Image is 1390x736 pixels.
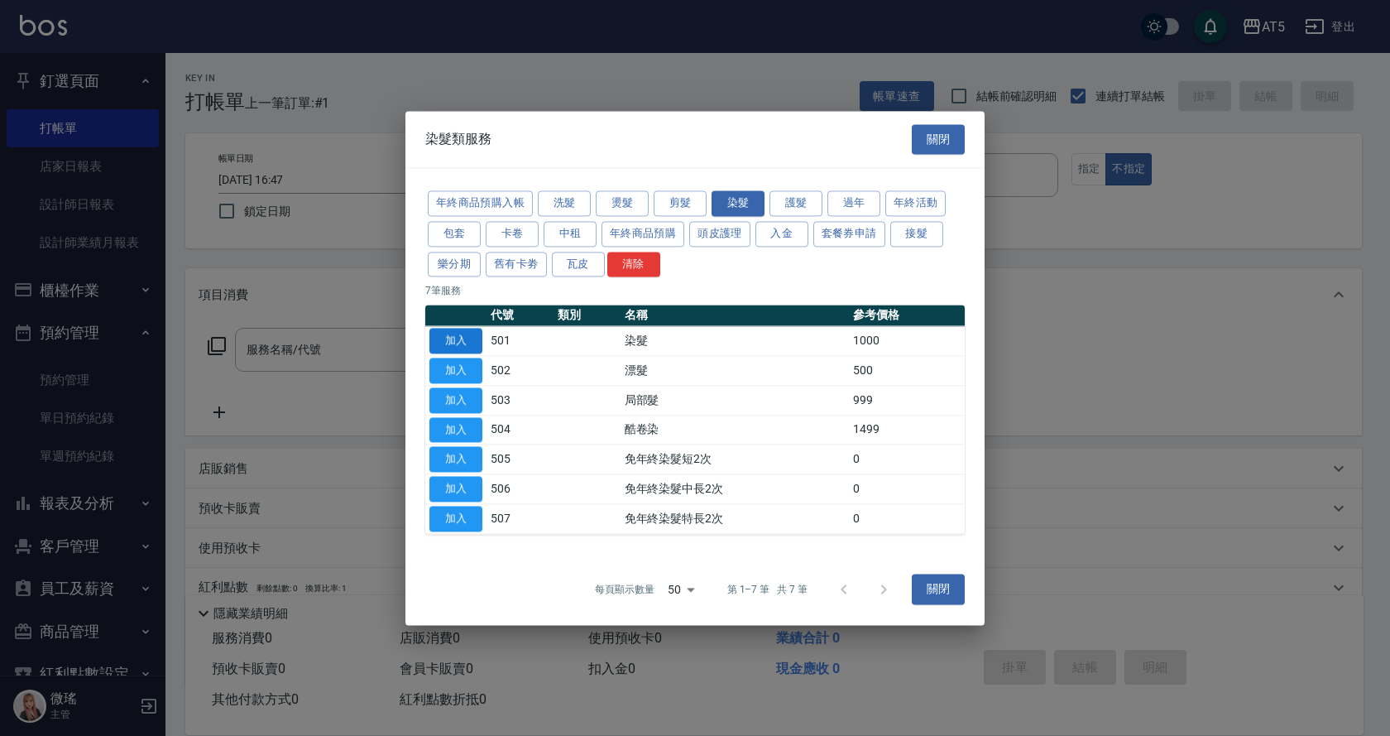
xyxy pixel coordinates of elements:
[429,447,482,473] button: 加入
[486,474,554,504] td: 506
[621,356,849,386] td: 漂髮
[602,221,684,247] button: 年終商品預購
[486,386,554,416] td: 503
[661,567,701,612] div: 50
[912,124,965,155] button: 關閉
[428,252,481,277] button: 樂分期
[769,190,822,216] button: 護髮
[621,474,849,504] td: 免年終染髮中長2次
[425,131,491,147] span: 染髮類服務
[621,305,849,327] th: 名稱
[486,445,554,474] td: 505
[654,190,707,216] button: 剪髮
[429,417,482,443] button: 加入
[538,190,591,216] button: 洗髮
[486,252,547,277] button: 舊有卡劵
[849,445,965,474] td: 0
[885,190,947,216] button: 年終活動
[813,221,885,247] button: 套餐券申請
[849,474,965,504] td: 0
[486,415,554,445] td: 504
[552,252,605,277] button: 瓦皮
[429,329,482,354] button: 加入
[425,284,965,299] p: 7 筆服務
[429,476,482,502] button: 加入
[912,575,965,605] button: 關閉
[428,190,533,216] button: 年終商品預購入帳
[429,387,482,413] button: 加入
[727,582,808,597] p: 第 1–7 筆 共 7 筆
[428,221,481,247] button: 包套
[755,221,808,247] button: 入金
[621,326,849,356] td: 染髮
[849,386,965,416] td: 999
[621,386,849,416] td: 局部髮
[486,305,554,327] th: 代號
[849,326,965,356] td: 1000
[486,326,554,356] td: 501
[596,190,649,216] button: 燙髮
[486,221,539,247] button: 卡卷
[429,506,482,532] button: 加入
[554,305,621,327] th: 類別
[712,190,764,216] button: 染髮
[827,190,880,216] button: 過年
[486,504,554,534] td: 507
[486,356,554,386] td: 502
[607,252,660,277] button: 清除
[689,221,750,247] button: 頭皮護理
[849,504,965,534] td: 0
[621,415,849,445] td: 酷卷染
[849,356,965,386] td: 500
[544,221,597,247] button: 中租
[890,221,943,247] button: 接髮
[621,445,849,474] td: 免年終染髮短2次
[621,504,849,534] td: 免年終染髮特長2次
[429,358,482,383] button: 加入
[595,582,654,597] p: 每頁顯示數量
[849,305,965,327] th: 參考價格
[849,415,965,445] td: 1499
